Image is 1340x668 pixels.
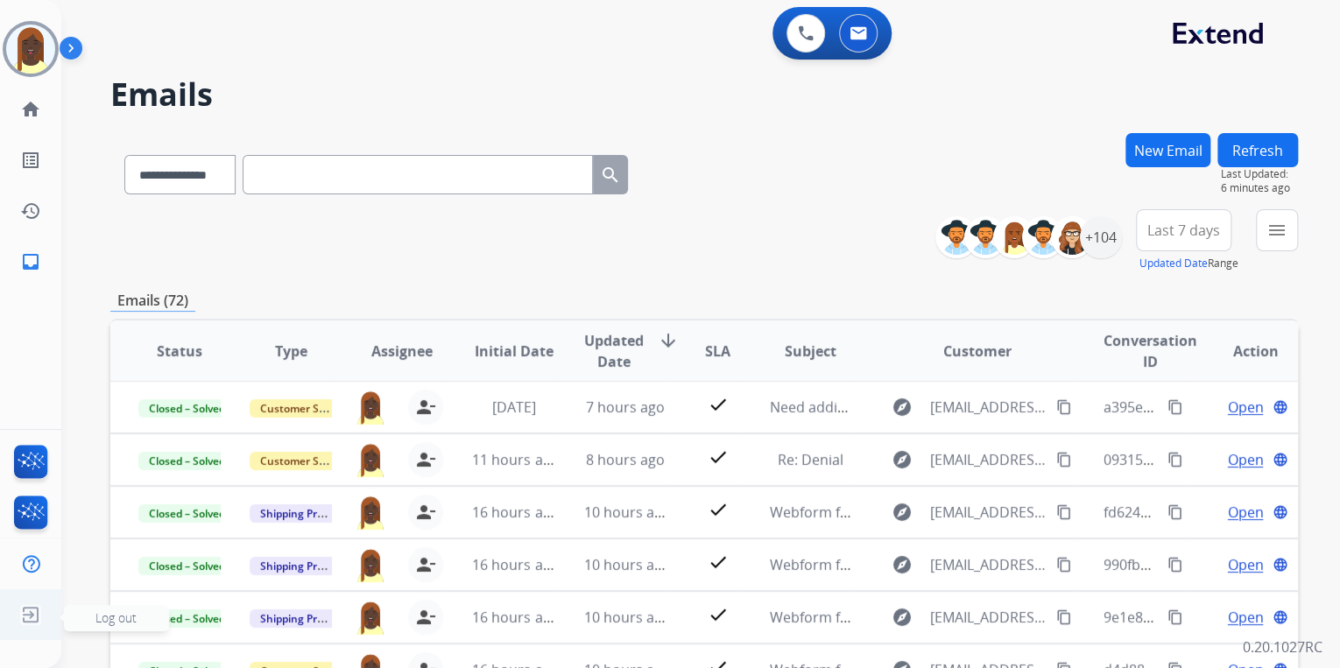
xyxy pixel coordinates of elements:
[891,449,912,470] mat-icon: explore
[157,341,202,362] span: Status
[1136,209,1231,251] button: Last 7 days
[929,554,1046,575] span: [EMAIL_ADDRESS][DOMAIN_NAME]
[415,502,436,523] mat-icon: person_remove
[891,397,912,418] mat-icon: explore
[472,450,559,469] span: 11 hours ago
[769,397,956,417] span: Need additional information
[584,503,671,522] span: 10 hours ago
[929,449,1046,470] span: [EMAIL_ADDRESS][DOMAIN_NAME]
[586,450,665,469] span: 8 hours ago
[891,554,912,575] mat-icon: explore
[1125,133,1210,167] button: New Email
[354,547,387,582] img: agent-avatar
[354,495,387,530] img: agent-avatar
[275,341,307,362] span: Type
[1273,609,1288,625] mat-icon: language
[250,399,363,418] span: Customer Support
[929,502,1046,523] span: [EMAIL_ADDRESS][DOMAIN_NAME]
[1056,557,1072,573] mat-icon: content_copy
[1056,452,1072,468] mat-icon: content_copy
[1273,399,1288,415] mat-icon: language
[20,99,41,120] mat-icon: home
[415,397,436,418] mat-icon: person_remove
[472,503,559,522] span: 16 hours ago
[584,608,671,627] span: 10 hours ago
[354,390,387,425] img: agent-avatar
[1243,636,1322,657] p: 0.20.1027RC
[1273,504,1288,520] mat-icon: language
[110,77,1298,112] h2: Emails
[1167,452,1183,468] mat-icon: content_copy
[138,504,236,523] span: Closed – Solved
[707,552,728,573] mat-icon: check
[415,449,436,470] mat-icon: person_remove
[769,608,1166,627] span: Webform from [EMAIL_ADDRESS][DOMAIN_NAME] on [DATE]
[474,341,553,362] span: Initial Date
[1104,330,1197,372] span: Conversation ID
[658,330,679,351] mat-icon: arrow_downward
[769,555,1166,574] span: Webform from [EMAIL_ADDRESS][DOMAIN_NAME] on [DATE]
[138,557,236,575] span: Closed – Solved
[1266,220,1287,241] mat-icon: menu
[1167,399,1183,415] mat-icon: content_copy
[707,447,728,468] mat-icon: check
[1147,227,1220,234] span: Last 7 days
[1056,609,1072,625] mat-icon: content_copy
[138,452,236,470] span: Closed – Solved
[1056,399,1072,415] mat-icon: content_copy
[20,251,41,272] mat-icon: inbox
[415,607,436,628] mat-icon: person_remove
[250,504,370,523] span: Shipping Protection
[110,290,195,312] p: Emails (72)
[250,557,370,575] span: Shipping Protection
[769,503,1166,522] span: Webform from [EMAIL_ADDRESS][DOMAIN_NAME] on [DATE]
[138,399,236,418] span: Closed – Solved
[472,608,559,627] span: 16 hours ago
[943,341,1012,362] span: Customer
[707,394,728,415] mat-icon: check
[1273,557,1288,573] mat-icon: language
[584,330,644,372] span: Updated Date
[1227,502,1263,523] span: Open
[1273,452,1288,468] mat-icon: language
[1167,557,1183,573] mat-icon: content_copy
[138,609,236,628] span: Closed – Solved
[1227,554,1263,575] span: Open
[250,609,370,628] span: Shipping Protection
[1187,320,1298,382] th: Action
[1227,397,1263,418] span: Open
[415,554,436,575] mat-icon: person_remove
[705,341,730,362] span: SLA
[1217,133,1298,167] button: Refresh
[1221,167,1298,181] span: Last Updated:
[1227,449,1263,470] span: Open
[6,25,55,74] img: avatar
[491,397,535,417] span: [DATE]
[929,607,1046,628] span: [EMAIL_ADDRESS][DOMAIN_NAME]
[1227,607,1263,628] span: Open
[785,341,836,362] span: Subject
[354,442,387,477] img: agent-avatar
[20,150,41,171] mat-icon: list_alt
[707,604,728,625] mat-icon: check
[1139,257,1208,271] button: Updated Date
[1080,216,1122,258] div: +104
[1167,504,1183,520] mat-icon: content_copy
[354,600,387,635] img: agent-avatar
[891,607,912,628] mat-icon: explore
[1139,256,1238,271] span: Range
[929,397,1046,418] span: [EMAIL_ADDRESS][DOMAIN_NAME]
[1221,181,1298,195] span: 6 minutes ago
[95,609,137,626] span: Log out
[20,200,41,221] mat-icon: history
[584,555,671,574] span: 10 hours ago
[250,452,363,470] span: Customer Support
[1167,609,1183,625] mat-icon: content_copy
[371,341,433,362] span: Assignee
[600,165,621,186] mat-icon: search
[472,555,559,574] span: 16 hours ago
[891,502,912,523] mat-icon: explore
[586,397,665,417] span: 7 hours ago
[707,499,728,520] mat-icon: check
[778,450,843,469] span: Re: Denial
